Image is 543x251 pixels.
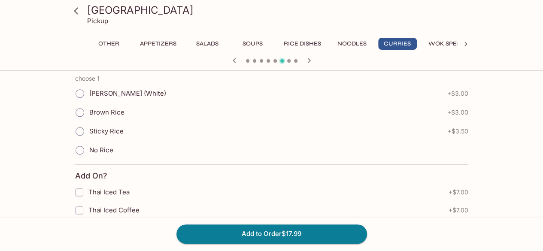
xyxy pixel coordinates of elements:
[135,38,181,50] button: Appetizers
[188,38,227,50] button: Salads
[89,146,113,154] span: No Rice
[90,38,128,50] button: Other
[176,224,367,243] button: Add to Order$17.99
[424,38,487,50] button: Wok Specialties
[448,128,468,135] span: + $3.50
[89,108,124,116] span: Brown Rice
[234,38,272,50] button: Soups
[75,171,107,181] h4: Add On?
[88,206,140,214] span: Thai Iced Coffee
[75,75,468,82] p: choose 1
[449,189,468,196] span: + $7.00
[89,89,166,97] span: [PERSON_NAME] (White)
[89,127,124,135] span: Sticky Rice
[378,38,417,50] button: Curries
[447,109,468,116] span: + $3.00
[447,90,468,97] span: + $3.00
[88,188,130,196] span: Thai Iced Tea
[449,207,468,214] span: + $7.00
[279,38,326,50] button: Rice Dishes
[87,3,471,17] h3: [GEOGRAPHIC_DATA]
[87,17,108,25] p: Pickup
[333,38,371,50] button: Noodles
